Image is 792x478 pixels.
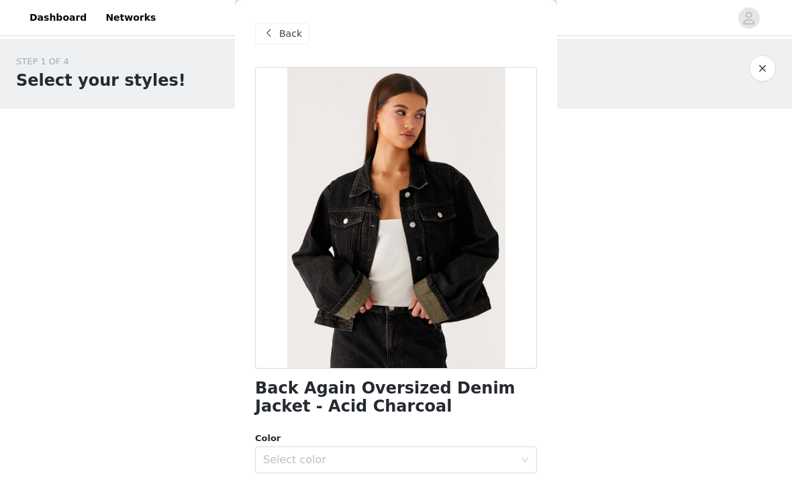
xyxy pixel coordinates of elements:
div: Select color [263,453,514,467]
div: STEP 1 OF 4 [16,55,186,68]
a: Networks [97,3,164,33]
div: Color [255,432,537,445]
div: avatar [742,7,755,29]
a: Dashboard [21,3,95,33]
h1: Select your styles! [16,68,186,93]
span: Back [279,27,302,41]
h1: Back Again Oversized Denim Jacket - Acid Charcoal [255,379,537,416]
i: icon: down [521,456,529,465]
